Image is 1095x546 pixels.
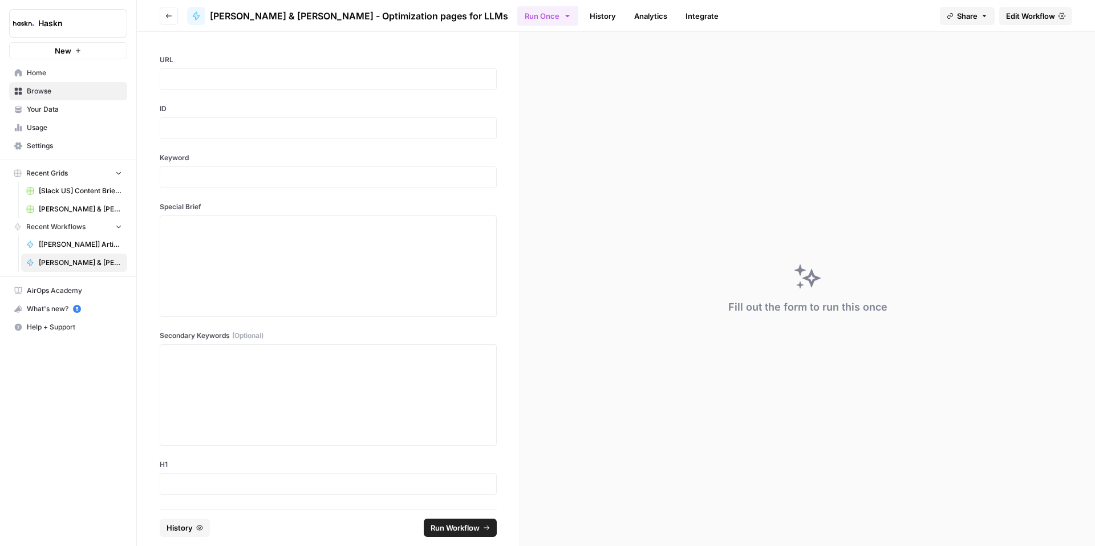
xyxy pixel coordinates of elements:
button: Share [940,7,995,25]
span: Help + Support [27,322,122,332]
a: Home [9,64,127,82]
text: 5 [75,306,78,312]
label: Keyword [160,153,497,163]
a: Settings [9,137,127,155]
button: Run Once [517,6,578,26]
span: Run Workflow [431,522,480,533]
span: History [167,522,193,533]
span: [PERSON_NAME] & [PERSON_NAME] - Optimization pages for LLMs Grid [39,204,122,214]
span: Settings [27,141,122,151]
a: Integrate [679,7,725,25]
span: (Optional) [205,508,236,519]
span: Haskn [38,18,107,29]
button: Workspace: Haskn [9,9,127,38]
span: [[PERSON_NAME]] Articles de blog - Créations [39,239,122,250]
label: Secondary Keywords [160,331,497,341]
a: Edit Workflow [999,7,1072,25]
button: Recent Grids [9,165,127,182]
span: Usage [27,123,122,133]
a: [Slack US] Content Brief & Content Generation - Creation [21,182,127,200]
button: What's new? 5 [9,300,127,318]
div: What's new? [10,300,127,317]
a: [PERSON_NAME] & [PERSON_NAME] - Optimization pages for LLMs [187,7,508,25]
button: Recent Workflows [9,218,127,235]
a: [[PERSON_NAME]] Articles de blog - Créations [21,235,127,254]
a: Usage [9,119,127,137]
a: 5 [73,305,81,313]
a: History [583,7,623,25]
button: Help + Support [9,318,127,336]
label: URL [160,55,497,65]
span: Recent Grids [26,168,68,178]
button: History [160,519,210,537]
a: Analytics [627,7,674,25]
a: Your Data [9,100,127,119]
span: Edit Workflow [1006,10,1055,22]
a: Browse [9,82,127,100]
span: Recent Workflows [26,222,86,232]
a: [PERSON_NAME] & [PERSON_NAME] - Optimization pages for LLMs Grid [21,200,127,218]
span: [PERSON_NAME] & [PERSON_NAME] - Optimization pages for LLMs [39,258,122,268]
div: Fill out the form to run this once [728,299,887,315]
span: [Slack US] Content Brief & Content Generation - Creation [39,186,122,196]
button: New [9,42,127,59]
img: Haskn Logo [13,13,34,34]
span: New [55,45,71,56]
span: Browse [27,86,122,96]
label: Special Brief [160,202,497,212]
span: Home [27,68,122,78]
a: [PERSON_NAME] & [PERSON_NAME] - Optimization pages for LLMs [21,254,127,272]
span: (Optional) [232,331,263,341]
span: AirOps Academy [27,286,122,296]
label: Occurrences [160,508,497,519]
span: Your Data [27,104,122,115]
span: [PERSON_NAME] & [PERSON_NAME] - Optimization pages for LLMs [210,9,508,23]
button: Run Workflow [424,519,497,537]
label: H1 [160,459,497,470]
a: AirOps Academy [9,282,127,300]
span: Share [957,10,978,22]
label: ID [160,104,497,114]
